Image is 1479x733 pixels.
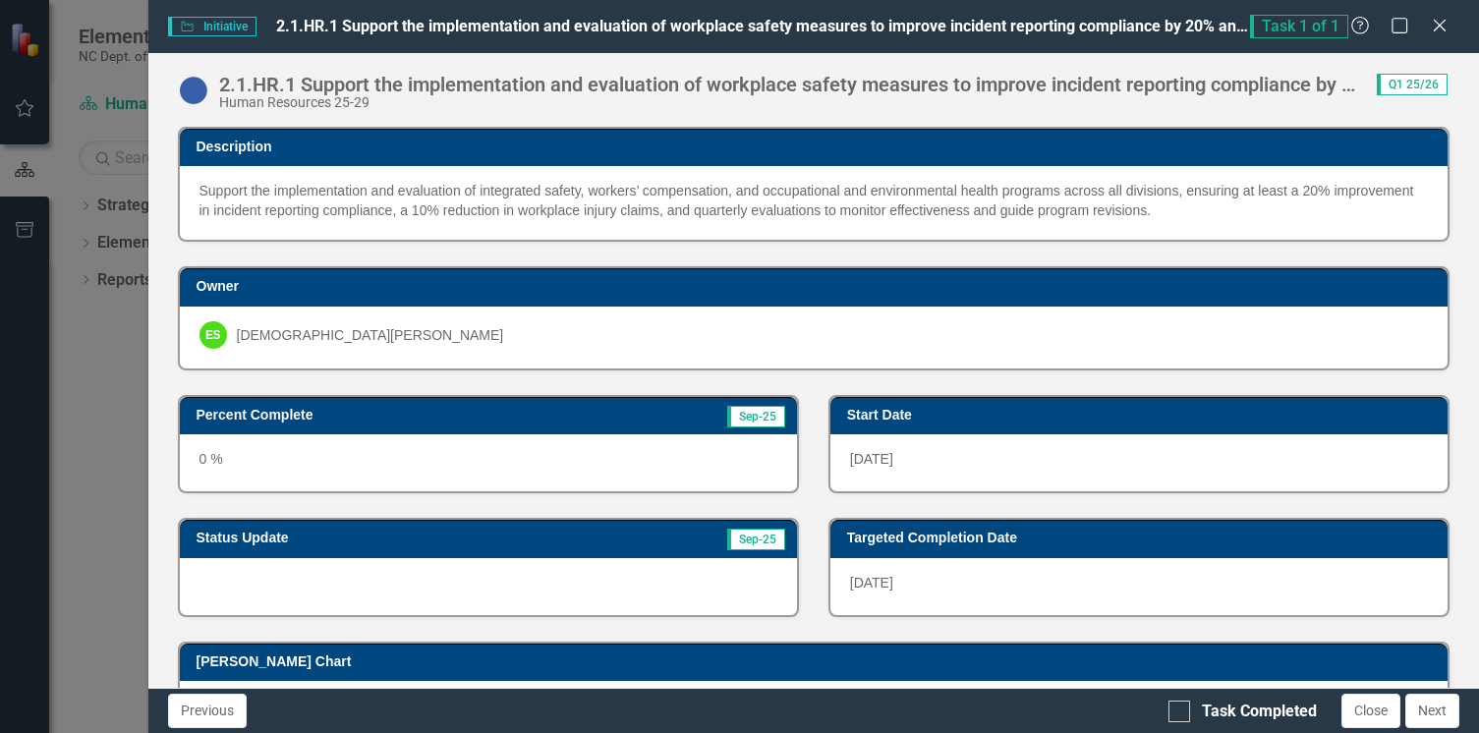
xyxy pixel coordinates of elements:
[219,95,1358,110] div: Human Resources 25-29
[178,75,209,106] img: No Information
[727,529,785,550] span: Sep-25
[199,181,1429,220] div: Support the implementation and evaluation of integrated safety, workers’ compensation, and occupa...
[219,74,1358,95] div: 2.1.HR.1 Support the implementation and evaluation of workplace safety measures to improve incide...
[197,140,1439,154] h3: Description
[847,408,1438,423] h3: Start Date
[1405,694,1459,728] button: Next
[197,408,588,423] h3: Percent Complete
[1341,694,1400,728] button: Close
[727,406,785,427] span: Sep-25
[168,694,247,728] button: Previous
[237,325,504,345] div: [DEMOGRAPHIC_DATA][PERSON_NAME]
[850,575,893,591] span: [DATE]
[197,279,1439,294] h3: Owner
[1250,15,1348,38] span: Task 1 of 1
[180,434,797,491] div: 0 %
[199,321,227,349] div: ES
[847,531,1438,545] h3: Targeted Completion Date
[850,451,893,467] span: [DATE]
[197,531,555,545] h3: Status Update
[197,654,1439,669] h3: [PERSON_NAME] Chart
[1377,74,1448,95] span: Q1 25/26
[168,17,256,36] span: Initiative
[1202,701,1317,723] div: Task Completed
